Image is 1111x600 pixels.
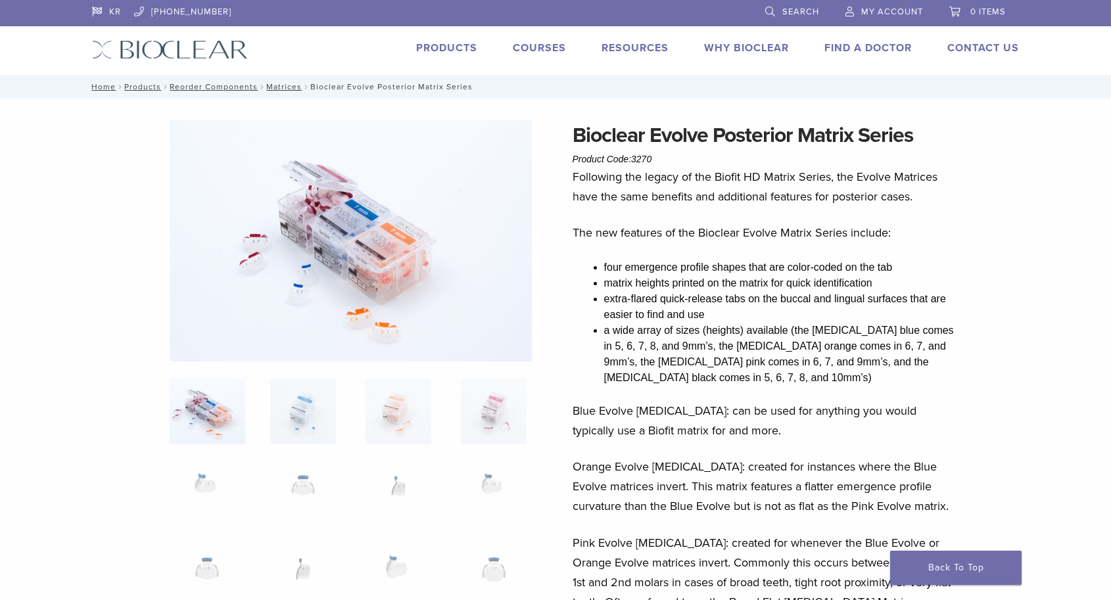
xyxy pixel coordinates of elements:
li: four emergence profile shapes that are color-coded on the tab [604,260,959,275]
a: Products [124,82,161,91]
span: / [258,83,266,90]
span: / [302,83,310,90]
img: Bioclear Evolve Posterior Matrix Series - Image 4 [461,379,527,444]
img: Bioclear Evolve Posterior Matrix Series - Image 6 [270,461,336,527]
a: Matrices [266,82,302,91]
li: extra-flared quick-release tabs on the buccal and lingual surfaces that are easier to find and use [604,291,959,323]
img: Evolve-refills-2 [170,120,532,361]
span: / [161,83,170,90]
a: Home [87,82,116,91]
span: / [116,83,124,90]
img: Evolve-refills-2-324x324.jpg [170,379,245,444]
h1: Bioclear Evolve Posterior Matrix Series [573,120,959,151]
img: Bioclear Evolve Posterior Matrix Series - Image 3 [366,379,431,444]
p: The new features of the Bioclear Evolve Matrix Series include: [573,223,959,242]
span: My Account [861,7,923,17]
li: matrix heights printed on the matrix for quick identification [604,275,959,291]
img: Bioclear Evolve Posterior Matrix Series - Image 8 [461,461,527,527]
span: 3270 [631,154,651,164]
p: Orange Evolve [MEDICAL_DATA]: created for instances where the Blue Evolve matrices invert. This m... [573,457,959,516]
a: Products [416,41,477,55]
li: a wide array of sizes (heights) available (the [MEDICAL_DATA] blue comes in 5, 6, 7, 8, and 9mm’s... [604,323,959,386]
span: 0 items [970,7,1006,17]
a: Why Bioclear [704,41,789,55]
span: Search [782,7,819,17]
img: Bioclear Evolve Posterior Matrix Series - Image 5 [174,461,240,527]
p: Following the legacy of the Biofit HD Matrix Series, the Evolve Matrices have the same benefits a... [573,167,959,206]
a: Resources [602,41,669,55]
a: Find A Doctor [824,41,912,55]
a: Courses [513,41,566,55]
img: Bioclear Evolve Posterior Matrix Series - Image 7 [366,461,431,527]
p: Blue Evolve [MEDICAL_DATA]: can be used for anything you would typically use a Biofit matrix for ... [573,401,959,440]
span: Product Code: [573,154,652,164]
nav: Bioclear Evolve Posterior Matrix Series [82,75,1029,99]
a: Contact Us [947,41,1019,55]
a: Back To Top [890,551,1022,585]
img: Bioclear [92,40,248,59]
img: Bioclear Evolve Posterior Matrix Series - Image 2 [270,379,336,444]
a: Reorder Components [170,82,258,91]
